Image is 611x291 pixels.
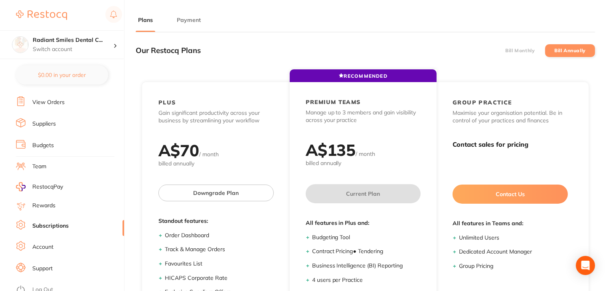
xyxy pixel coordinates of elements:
[158,217,274,225] span: Standout features:
[16,182,63,191] a: RestocqPay
[158,109,274,125] p: Gain significant productivity across your business by streamlining your workflow
[306,109,421,124] p: Manage up to 3 members and gain visibility across your practice
[312,262,421,270] li: Business Intelligence (BI) Reporting
[16,10,67,20] img: Restocq Logo
[33,36,113,44] h4: Radiant Smiles Dental Care - Albany
[312,248,421,256] li: Contract Pricing ● Tendering
[32,243,53,251] a: Account
[306,140,356,160] h2: A$ 135
[554,48,586,53] label: Bill Annually
[459,248,568,256] li: Dedicated Account Manager
[16,182,26,191] img: RestocqPay
[505,48,535,53] label: Bill Monthly
[356,150,376,157] span: / month
[158,185,274,201] button: Downgrade Plan
[453,185,568,204] button: Contact Us
[306,184,421,203] button: Current Plan
[12,37,28,53] img: Radiant Smiles Dental Care - Albany
[32,202,55,210] a: Rewards
[32,98,65,106] a: View Orders
[339,73,388,79] span: RECOMMENDED
[165,246,274,254] li: Track & Manage Orders
[16,65,108,85] button: $0.00 in your order
[459,262,568,270] li: Group Pricing
[165,232,274,240] li: Order Dashboard
[453,109,568,125] p: Maximise your organisation potential. Be in control of your practices and finances
[32,183,63,191] span: RestocqPay
[158,140,199,160] h2: A$ 70
[312,276,421,284] li: 4 users per Practice
[33,45,113,53] p: Switch account
[453,99,512,106] h2: GROUP PRACTICE
[312,234,421,242] li: Budgeting Tool
[165,274,274,282] li: HICAPS Corporate Rate
[306,159,421,167] span: billed annually
[453,141,568,148] h3: Contact sales for pricing
[158,160,274,168] span: billed annually
[199,151,219,158] span: / month
[306,219,421,227] span: All features in Plus and:
[32,163,46,171] a: Team
[165,260,274,268] li: Favourites List
[16,6,67,24] a: Restocq Logo
[459,234,568,242] li: Unlimited Users
[576,256,595,275] div: Open Intercom Messenger
[32,142,54,149] a: Budgets
[306,98,361,106] h2: PREMIUM TEAMS
[174,16,203,24] button: Payment
[453,220,568,228] span: All features in Teams and:
[32,120,56,128] a: Suppliers
[32,265,53,273] a: Support
[32,222,69,230] a: Subscriptions
[136,16,155,24] button: Plans
[136,46,201,55] h3: Our Restocq Plans
[158,99,176,106] h2: PLUS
